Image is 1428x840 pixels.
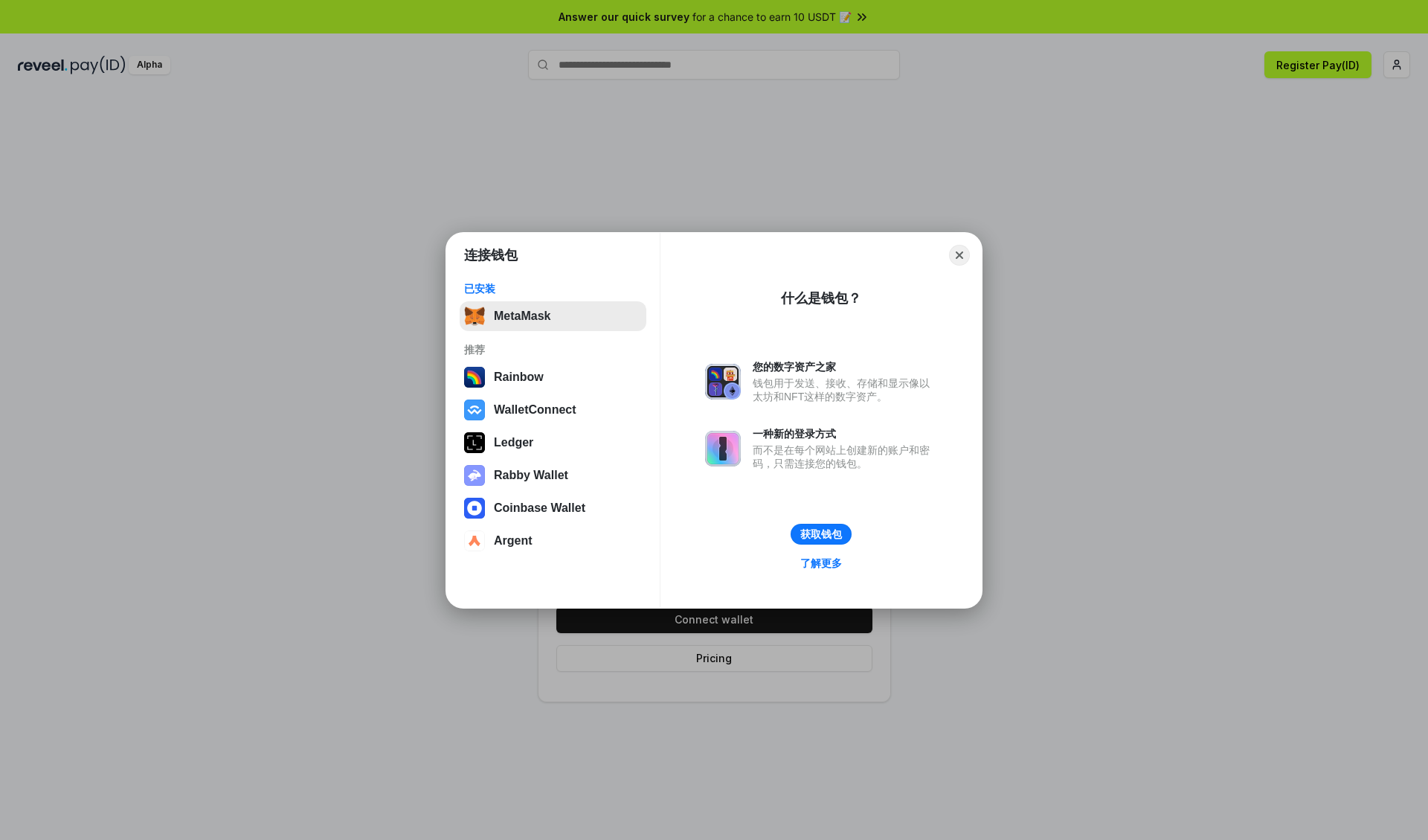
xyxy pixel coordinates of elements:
[464,530,485,551] img: svg+xml,%3Csvg%20width%3D%2228%22%20height%3D%2228%22%20viewBox%3D%220%200%2028%2028%22%20fill%3D...
[494,436,533,449] div: Ledger
[464,306,485,327] img: svg+xml,%3Csvg%20fill%3D%22none%22%20height%3D%2233%22%20viewBox%3D%220%200%2035%2033%22%20width%...
[791,524,852,545] button: 获取钱包
[494,403,576,417] div: WalletConnect
[781,289,861,307] div: 什么是钱包？
[464,432,485,453] img: svg+xml,%3Csvg%20xmlns%3D%22http%3A%2F%2Fwww.w3.org%2F2000%2Fsvg%22%20width%3D%2228%22%20height%3...
[464,465,485,486] img: svg+xml,%3Csvg%20xmlns%3D%22http%3A%2F%2Fwww.w3.org%2F2000%2Fsvg%22%20fill%3D%22none%22%20viewBox...
[460,301,646,331] button: MetaMask
[791,554,851,573] a: 了解更多
[464,246,518,264] h1: 连接钱包
[460,526,646,556] button: Argent
[753,360,937,373] div: 您的数字资产之家
[753,376,937,403] div: 钱包用于发送、接收、存储和显示像以太坊和NFT这样的数字资产。
[949,245,970,266] button: Close
[460,362,646,392] button: Rainbow
[800,528,842,541] div: 获取钱包
[460,461,646,490] button: Rabby Wallet
[753,443,937,470] div: 而不是在每个网站上创建新的账户和密码，只需连接您的钱包。
[494,310,550,323] div: MetaMask
[494,501,585,515] div: Coinbase Wallet
[494,469,568,482] div: Rabby Wallet
[460,395,646,425] button: WalletConnect
[705,431,741,467] img: svg+xml,%3Csvg%20xmlns%3D%22http%3A%2F%2Fwww.w3.org%2F2000%2Fsvg%22%20fill%3D%22none%22%20viewBox...
[800,557,842,570] div: 了解更多
[460,493,646,523] button: Coinbase Wallet
[464,400,485,420] img: svg+xml,%3Csvg%20width%3D%2228%22%20height%3D%2228%22%20viewBox%3D%220%200%2028%2028%22%20fill%3D...
[464,282,642,295] div: 已安装
[464,343,642,356] div: 推荐
[460,428,646,458] button: Ledger
[464,367,485,388] img: svg+xml,%3Csvg%20width%3D%22120%22%20height%3D%22120%22%20viewBox%3D%220%200%20120%20120%22%20fil...
[753,427,937,440] div: 一种新的登录方式
[494,371,544,384] div: Rainbow
[705,364,741,400] img: svg+xml,%3Csvg%20xmlns%3D%22http%3A%2F%2Fwww.w3.org%2F2000%2Fsvg%22%20fill%3D%22none%22%20viewBox...
[494,534,533,548] div: Argent
[464,498,485,519] img: svg+xml,%3Csvg%20width%3D%2228%22%20height%3D%2228%22%20viewBox%3D%220%200%2028%2028%22%20fill%3D...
